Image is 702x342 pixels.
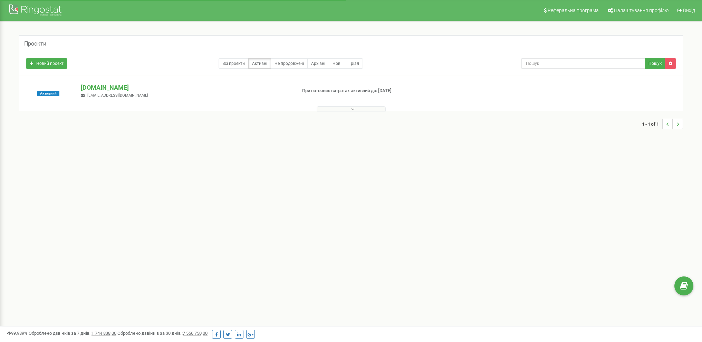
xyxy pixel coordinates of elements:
u: 1 744 838,00 [92,331,116,336]
span: Оброблено дзвінків за 7 днів : [29,331,116,336]
span: Активний [37,91,59,96]
p: [DOMAIN_NAME] [81,83,291,92]
span: Вихід [683,8,695,13]
input: Пошук [521,58,645,69]
span: 1 - 1 of 1 [642,119,662,129]
a: Тріал [345,58,363,69]
span: Налаштування профілю [614,8,669,13]
span: Оброблено дзвінків за 30 днів : [117,331,208,336]
a: Не продовжені [271,58,308,69]
a: Новий проєкт [26,58,67,69]
u: 7 556 750,00 [183,331,208,336]
nav: ... [642,112,683,136]
a: Всі проєкти [219,58,249,69]
span: 99,989% [7,331,28,336]
a: Нові [329,58,345,69]
button: Пошук [645,58,665,69]
h5: Проєкти [24,41,46,47]
span: [EMAIL_ADDRESS][DOMAIN_NAME] [87,93,148,98]
a: Активні [248,58,271,69]
p: При поточних витратах активний до: [DATE] [302,88,457,94]
span: Реферальна програма [548,8,599,13]
a: Архівні [307,58,329,69]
